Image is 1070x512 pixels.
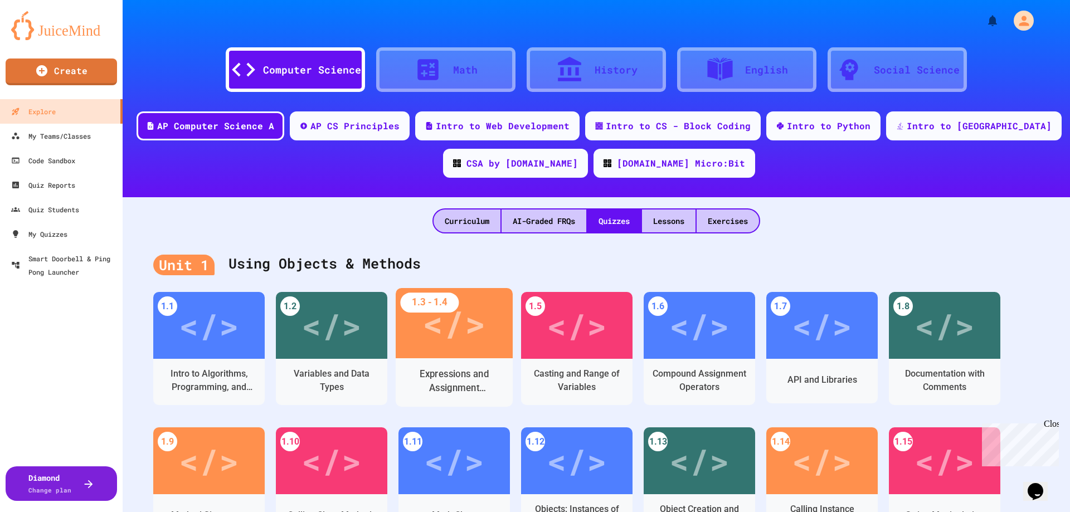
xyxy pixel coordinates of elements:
div: </> [915,436,975,486]
div: Compound Assignment Operators [652,367,747,394]
div: Lessons [642,209,695,232]
div: History [595,62,638,77]
iframe: chat widget [977,419,1059,466]
a: Create [6,58,117,85]
div: 1.9 [158,432,177,451]
div: Diamond [28,472,71,495]
div: Computer Science [263,62,361,77]
div: Exercises [697,209,759,232]
div: Social Science [874,62,960,77]
div: CSA by [DOMAIN_NAME] [466,157,578,170]
div: Unit 1 [153,255,215,276]
div: Explore [11,105,56,118]
div: Math [453,62,478,77]
div: 1.5 [526,296,545,316]
div: 1.8 [893,296,913,316]
div: Casting and Range of Variables [529,367,624,394]
div: My Account [1002,8,1037,33]
iframe: chat widget [1023,467,1059,501]
div: </> [792,300,852,350]
div: </> [547,300,607,350]
div: </> [422,297,485,350]
div: </> [301,300,362,350]
div: Quizzes [587,209,641,232]
div: Curriculum [434,209,500,232]
div: </> [669,436,729,486]
div: Intro to Algorithms, Programming, and Compilers [162,367,256,394]
div: AP CS Principles [310,119,400,133]
div: Using Objects & Methods [153,242,1039,286]
div: </> [669,300,729,350]
div: English [745,62,788,77]
div: Intro to Python [787,119,870,133]
div: </> [547,436,607,486]
div: My Teams/Classes [11,129,91,143]
button: DiamondChange plan [6,466,117,501]
div: AI-Graded FRQs [502,209,586,232]
div: My Quizzes [11,227,67,241]
img: CODE_logo_RGB.png [453,159,461,167]
div: </> [915,300,975,350]
div: Documentation with Comments [897,367,992,394]
div: 1.7 [771,296,790,316]
div: 1.11 [403,432,422,451]
div: 1.13 [648,432,668,451]
div: Intro to CS - Block Coding [606,119,751,133]
div: Smart Doorbell & Ping Pong Launcher [11,252,118,279]
div: 1.3 - 1.4 [400,292,459,313]
div: </> [179,436,239,486]
div: </> [179,300,239,350]
div: API and Libraries [787,373,857,387]
div: Quiz Students [11,203,79,216]
div: Quiz Reports [11,178,75,192]
div: Intro to [GEOGRAPHIC_DATA] [907,119,1052,133]
div: </> [424,436,484,486]
div: 1.1 [158,296,177,316]
div: Variables and Data Types [284,367,379,394]
div: [DOMAIN_NAME] Micro:Bit [617,157,745,170]
div: 1.10 [280,432,300,451]
div: AP Computer Science A [157,119,274,133]
div: 1.6 [648,296,668,316]
div: Code Sandbox [11,154,75,167]
div: 1.15 [893,432,913,451]
img: CODE_logo_RGB.png [604,159,611,167]
div: 1.14 [771,432,790,451]
img: logo-orange.svg [11,11,111,40]
div: 1.2 [280,296,300,316]
div: 1.12 [526,432,545,451]
div: </> [792,436,852,486]
div: </> [301,436,362,486]
span: Change plan [28,486,71,494]
div: My Notifications [965,11,1002,30]
div: Chat with us now!Close [4,4,77,71]
div: Expressions and Assignment Statements [405,367,504,395]
div: Intro to Web Development [436,119,570,133]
